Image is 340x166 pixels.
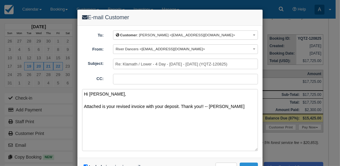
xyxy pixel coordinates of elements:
label: From: [77,44,108,52]
label: CC: [77,74,108,82]
label: Subject: [77,59,108,67]
span: River Dancers <[EMAIL_ADDRESS][DOMAIN_NAME]> [116,47,205,51]
h4: E-mail Customer [82,14,258,21]
b: Customer [120,33,137,37]
span: : [PERSON_NAME] <[EMAIL_ADDRESS][DOMAIN_NAME]> [116,33,235,37]
label: To: [77,30,108,38]
button: Customer: [PERSON_NAME] <[EMAIL_ADDRESS][DOMAIN_NAME]> [113,30,258,40]
button: River Dancers <[EMAIL_ADDRESS][DOMAIN_NAME]> [113,44,258,54]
